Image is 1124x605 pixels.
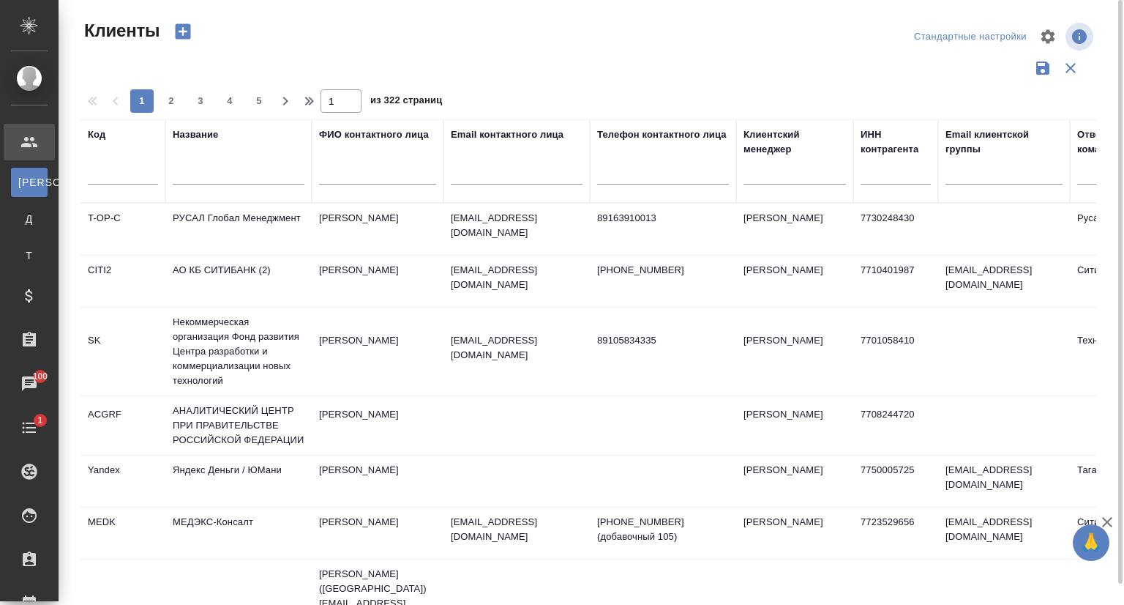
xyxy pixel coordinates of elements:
td: [PERSON_NAME] [736,400,853,451]
td: [PERSON_NAME] [736,456,853,507]
div: split button [910,26,1030,48]
span: 2 [160,94,183,108]
td: Yandex [80,456,165,507]
div: Email клиентской группы [945,127,1063,157]
button: 2 [160,89,183,113]
td: [EMAIL_ADDRESS][DOMAIN_NAME] [938,256,1070,307]
td: РУСАЛ Глобал Менеджмент [165,204,312,255]
span: 5 [247,94,271,108]
td: CITI2 [80,256,165,307]
td: [PERSON_NAME] [736,326,853,377]
td: [EMAIL_ADDRESS][DOMAIN_NAME] [938,456,1070,507]
span: Настроить таблицу [1030,19,1065,54]
span: 1 [29,413,51,428]
p: 89105834335 [597,333,729,348]
span: [PERSON_NAME] [18,175,40,190]
td: [PERSON_NAME] [312,326,443,377]
button: Создать [165,19,201,44]
div: ФИО контактного лица [319,127,429,142]
span: 🙏 [1079,527,1104,558]
td: [PERSON_NAME] [312,508,443,559]
span: 100 [24,369,57,384]
button: 3 [189,89,212,113]
a: [PERSON_NAME] [11,168,48,197]
td: [PERSON_NAME] [312,204,443,255]
span: 4 [218,94,241,108]
td: [PERSON_NAME] [312,400,443,451]
span: Посмотреть информацию [1065,23,1096,51]
a: 1 [4,409,55,446]
td: [PERSON_NAME] [736,256,853,307]
div: Email контактного лица [451,127,563,142]
button: Сохранить фильтры [1029,54,1057,82]
td: Некоммерческая организация Фонд развития Центра разработки и коммерциализации новых технологий [165,308,312,396]
div: ИНН контрагента [861,127,931,157]
button: 5 [247,89,271,113]
td: ACGRF [80,400,165,451]
td: [PERSON_NAME] [312,256,443,307]
a: Д [11,204,48,234]
td: МЕДЭКС-Консалт [165,508,312,559]
td: Яндекс Деньги / ЮМани [165,456,312,507]
td: 7730248430 [853,204,938,255]
p: [PHONE_NUMBER] [597,263,729,278]
td: 7708244720 [853,400,938,451]
div: Название [173,127,218,142]
p: [EMAIL_ADDRESS][DOMAIN_NAME] [451,263,582,292]
button: 🙏 [1073,524,1109,561]
td: АО КБ СИТИБАНК (2) [165,256,312,307]
td: 7701058410 [853,326,938,377]
td: 7710401987 [853,256,938,307]
td: 7723529656 [853,508,938,559]
td: АНАЛИТИЧЕСКИЙ ЦЕНТР ПРИ ПРАВИТЕЛЬСТВЕ РОССИЙСКОЙ ФЕДЕРАЦИИ [165,396,312,455]
td: SK [80,326,165,377]
button: 4 [218,89,241,113]
td: MEDK [80,508,165,559]
div: Телефон контактного лица [597,127,727,142]
span: Д [18,212,40,226]
td: [PERSON_NAME] [736,508,853,559]
button: Сбросить фильтры [1057,54,1084,82]
p: [PHONE_NUMBER] (добавочный 105) [597,515,729,544]
a: Т [11,241,48,270]
p: [EMAIL_ADDRESS][DOMAIN_NAME] [451,211,582,240]
span: 3 [189,94,212,108]
td: [PERSON_NAME] [736,204,853,255]
span: Т [18,248,40,263]
div: Клиентский менеджер [743,127,846,157]
p: [EMAIL_ADDRESS][DOMAIN_NAME] [451,333,582,363]
span: Клиенты [80,19,160,42]
p: [EMAIL_ADDRESS][DOMAIN_NAME] [451,515,582,544]
td: T-OP-C [80,204,165,255]
td: [EMAIL_ADDRESS][DOMAIN_NAME] [938,508,1070,559]
td: [PERSON_NAME] [312,456,443,507]
a: 100 [4,365,55,402]
p: 89163910013 [597,211,729,226]
td: 7750005725 [853,456,938,507]
span: из 322 страниц [370,92,442,113]
div: Код [88,127,105,142]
